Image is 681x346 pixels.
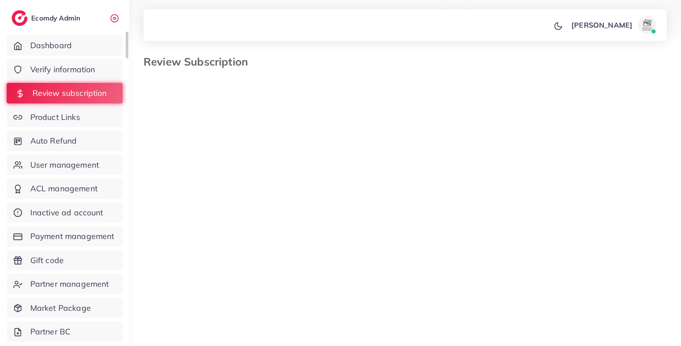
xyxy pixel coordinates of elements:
a: [PERSON_NAME]avatar [566,16,660,34]
a: Auto Refund [7,131,123,151]
a: Market Package [7,298,123,318]
h2: Ecomdy Admin [31,14,82,22]
a: User management [7,155,123,175]
img: avatar [638,16,656,34]
span: Gift code [30,255,64,266]
span: Dashboard [30,40,72,51]
a: Dashboard [7,35,123,56]
span: Partner BC [30,326,71,338]
a: logoEcomdy Admin [12,10,82,26]
span: Review subscription [33,87,107,99]
span: Market Package [30,302,91,314]
span: ACL management [30,183,98,194]
span: Partner management [30,278,109,290]
span: Verify information [30,64,95,75]
a: ACL management [7,178,123,199]
a: Partner BC [7,321,123,342]
h3: Review Subscription [144,55,255,68]
a: Gift code [7,250,123,271]
span: Inactive ad account [30,207,103,218]
span: User management [30,159,99,171]
a: Payment management [7,226,123,247]
a: Inactive ad account [7,202,123,223]
span: Auto Refund [30,135,77,147]
a: Verify information [7,59,123,80]
a: Product Links [7,107,123,128]
a: Partner management [7,274,123,294]
a: Review subscription [7,83,123,103]
img: logo [12,10,28,26]
span: Product Links [30,111,80,123]
p: [PERSON_NAME] [571,20,632,30]
span: Payment management [30,231,115,242]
